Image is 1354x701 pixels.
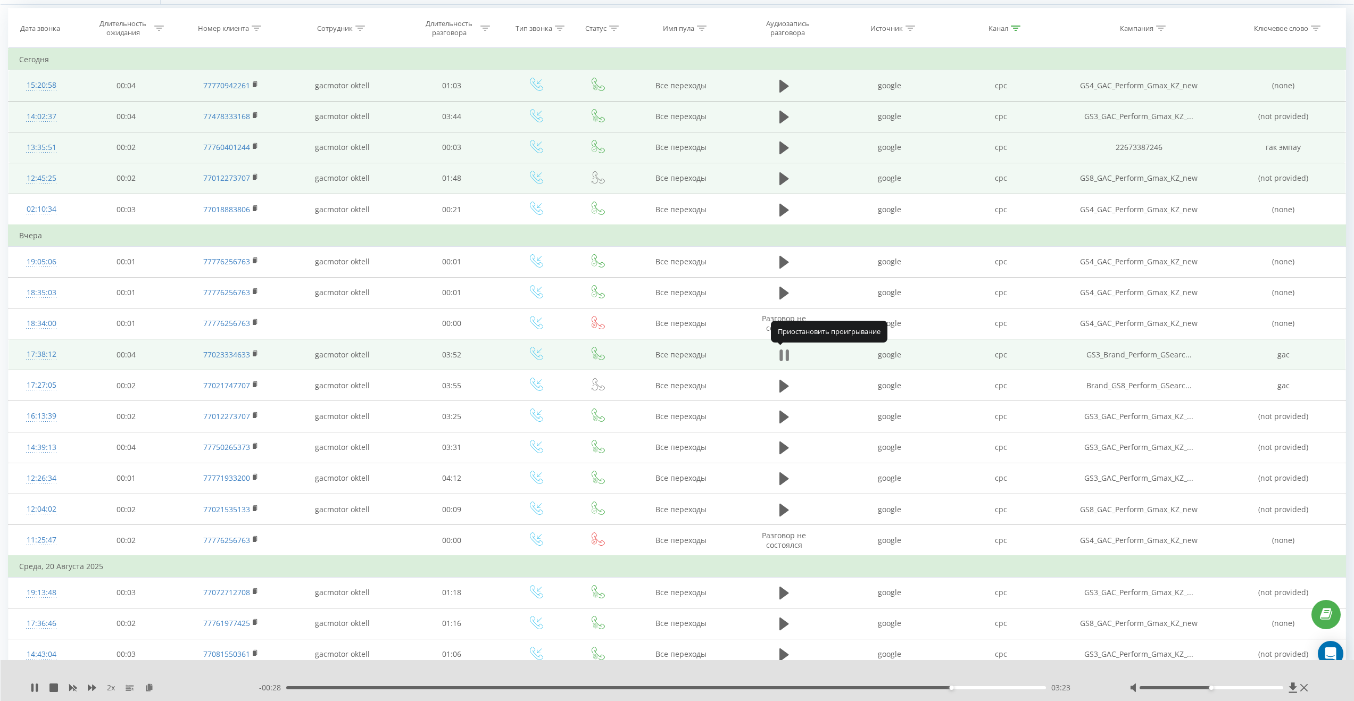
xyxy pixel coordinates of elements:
[1318,641,1343,666] div: Open Intercom Messenger
[1120,24,1153,33] div: Кампания
[203,411,250,421] a: 77012273707
[203,380,250,390] a: 77021747707
[627,370,735,401] td: Все переходы
[19,530,64,550] div: 11:25:47
[400,277,503,308] td: 00:01
[627,70,735,101] td: Все переходы
[203,504,250,514] a: 77021535133
[74,525,178,556] td: 00:02
[1222,525,1345,556] td: (none)
[627,277,735,308] td: Все переходы
[400,370,503,401] td: 03:55
[834,577,945,608] td: google
[1222,401,1345,432] td: (not provided)
[20,24,60,33] div: Дата звонка
[945,70,1056,101] td: cpc
[259,682,286,693] span: - 00:28
[1086,349,1192,360] span: GS3_Brand_Perform_GSearc...
[1222,246,1345,277] td: (none)
[762,313,806,333] span: Разговор не состоялся
[627,608,735,639] td: Все переходы
[945,608,1056,639] td: cpc
[834,194,945,226] td: google
[400,194,503,226] td: 00:21
[74,577,178,608] td: 00:03
[627,577,735,608] td: Все переходы
[19,468,64,489] div: 12:26:34
[74,494,178,525] td: 00:02
[285,370,400,401] td: gacmotor oktell
[74,277,178,308] td: 00:01
[945,577,1056,608] td: cpc
[19,168,64,189] div: 12:45:25
[834,432,945,463] td: google
[1222,577,1345,608] td: (not provided)
[1084,473,1193,483] span: GS3_GAC_Perform_Gmax_KZ_...
[834,70,945,101] td: google
[945,194,1056,226] td: cpc
[203,111,250,121] a: 77478333168
[1222,101,1345,132] td: (not provided)
[74,339,178,370] td: 00:04
[1057,308,1222,339] td: GS4_GAC_Perform_Gmax_KZ_new
[19,344,64,365] div: 17:38:12
[19,106,64,127] div: 14:02:37
[107,682,115,693] span: 2 x
[203,80,250,90] a: 77770942261
[400,432,503,463] td: 03:31
[945,339,1056,370] td: cpc
[1051,682,1070,693] span: 03:23
[762,530,806,550] span: Разговор не состоялся
[203,349,250,360] a: 77023334633
[400,577,503,608] td: 01:18
[834,246,945,277] td: google
[627,525,735,556] td: Все переходы
[203,142,250,152] a: 77760401244
[285,608,400,639] td: gacmotor oktell
[1222,194,1345,226] td: (none)
[1222,163,1345,194] td: (not provided)
[834,277,945,308] td: google
[400,339,503,370] td: 03:52
[1254,24,1308,33] div: Ключевое слово
[1222,639,1345,670] td: (not provided)
[627,339,735,370] td: Все переходы
[834,525,945,556] td: google
[627,494,735,525] td: Все переходы
[1222,339,1345,370] td: gac
[74,608,178,639] td: 00:02
[400,525,503,556] td: 00:00
[285,401,400,432] td: gacmotor oktell
[945,639,1056,670] td: cpc
[203,173,250,183] a: 77012273707
[74,463,178,494] td: 00:01
[400,608,503,639] td: 01:16
[285,277,400,308] td: gacmotor oktell
[74,432,178,463] td: 00:04
[627,432,735,463] td: Все переходы
[1222,308,1345,339] td: (none)
[203,473,250,483] a: 77771933200
[988,24,1008,33] div: Канал
[627,401,735,432] td: Все переходы
[771,321,887,342] div: Приостановить проигрывание
[945,246,1056,277] td: cpc
[74,101,178,132] td: 00:04
[834,463,945,494] td: google
[400,70,503,101] td: 01:03
[400,246,503,277] td: 00:01
[1057,132,1222,163] td: 22673387246
[421,19,478,37] div: Длительность разговора
[203,535,250,545] a: 77776256763
[945,163,1056,194] td: cpc
[1222,370,1345,401] td: gac
[1057,494,1222,525] td: GS8_GAC_Perform_Gmax_KZ_new
[400,132,503,163] td: 00:03
[400,308,503,339] td: 00:00
[1057,608,1222,639] td: GS8_GAC_Perform_Gmax_KZ_new
[834,163,945,194] td: google
[945,401,1056,432] td: cpc
[834,639,945,670] td: google
[1222,494,1345,525] td: (not provided)
[1084,411,1193,421] span: GS3_GAC_Perform_Gmax_KZ_...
